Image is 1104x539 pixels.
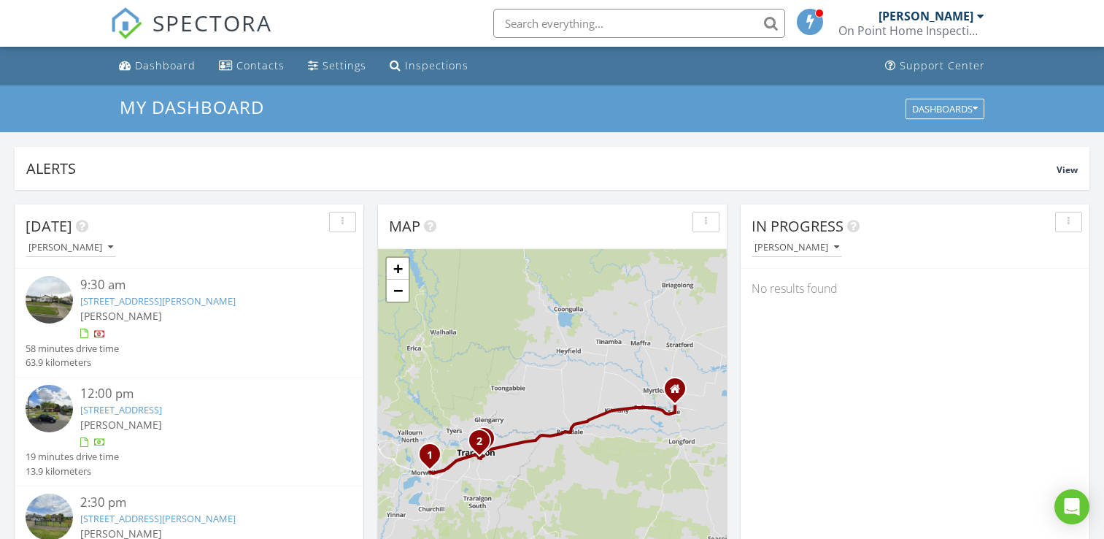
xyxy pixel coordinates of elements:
[26,276,73,324] img: streetview
[26,385,352,478] a: 12:00 pm [STREET_ADDRESS] [PERSON_NAME] 19 minutes drive time 13.9 kilometers
[80,385,325,403] div: 12:00 pm
[28,242,113,253] div: [PERSON_NAME]
[476,437,482,447] i: 2
[26,385,73,432] img: streetview
[879,53,991,80] a: Support Center
[906,99,984,119] button: Dashboards
[236,58,285,72] div: Contacts
[26,356,119,370] div: 63.9 kilometers
[80,403,162,416] a: [STREET_ADDRESS]
[389,216,420,236] span: Map
[384,53,474,80] a: Inspections
[430,454,439,463] div: 29 Churchill Rd, Morwell, VIC 3840
[135,58,196,72] div: Dashboard
[26,216,72,236] span: [DATE]
[26,450,119,464] div: 19 minutes drive time
[387,258,409,280] a: Zoom in
[752,216,844,236] span: In Progress
[153,7,272,38] span: SPECTORA
[838,23,984,38] div: On Point Home Inspections
[80,294,236,307] a: [STREET_ADDRESS][PERSON_NAME]
[110,7,142,39] img: The Best Home Inspection Software - Spectora
[479,440,488,449] div: 2 Ormond Rd, Traralgon, VIC 3844
[900,58,985,72] div: Support Center
[675,389,684,397] div: 3 Kestrel Court, Sale VIC 3850
[80,512,236,525] a: [STREET_ADDRESS][PERSON_NAME]
[405,58,468,72] div: Inspections
[323,58,366,72] div: Settings
[741,269,1089,308] div: No results found
[1054,489,1089,524] div: Open Intercom Messenger
[110,20,272,50] a: SPECTORA
[754,242,839,253] div: [PERSON_NAME]
[1057,164,1078,176] span: View
[26,276,352,370] a: 9:30 am [STREET_ADDRESS][PERSON_NAME] [PERSON_NAME] 58 minutes drive time 63.9 kilometers
[80,494,325,512] div: 2:30 pm
[80,276,325,294] div: 9:30 am
[26,465,119,478] div: 13.9 kilometers
[493,9,785,38] input: Search everything...
[879,9,973,23] div: [PERSON_NAME]
[26,158,1057,178] div: Alerts
[387,280,409,302] a: Zoom out
[26,238,116,258] button: [PERSON_NAME]
[120,95,264,119] span: My Dashboard
[213,53,290,80] a: Contacts
[80,309,162,323] span: [PERSON_NAME]
[752,238,842,258] button: [PERSON_NAME]
[302,53,372,80] a: Settings
[484,438,493,447] div: 19 Lyndon Cres, Traralgon, VIC 3844
[80,418,162,432] span: [PERSON_NAME]
[113,53,201,80] a: Dashboard
[912,104,978,114] div: Dashboards
[26,342,119,356] div: 58 minutes drive time
[427,451,433,461] i: 1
